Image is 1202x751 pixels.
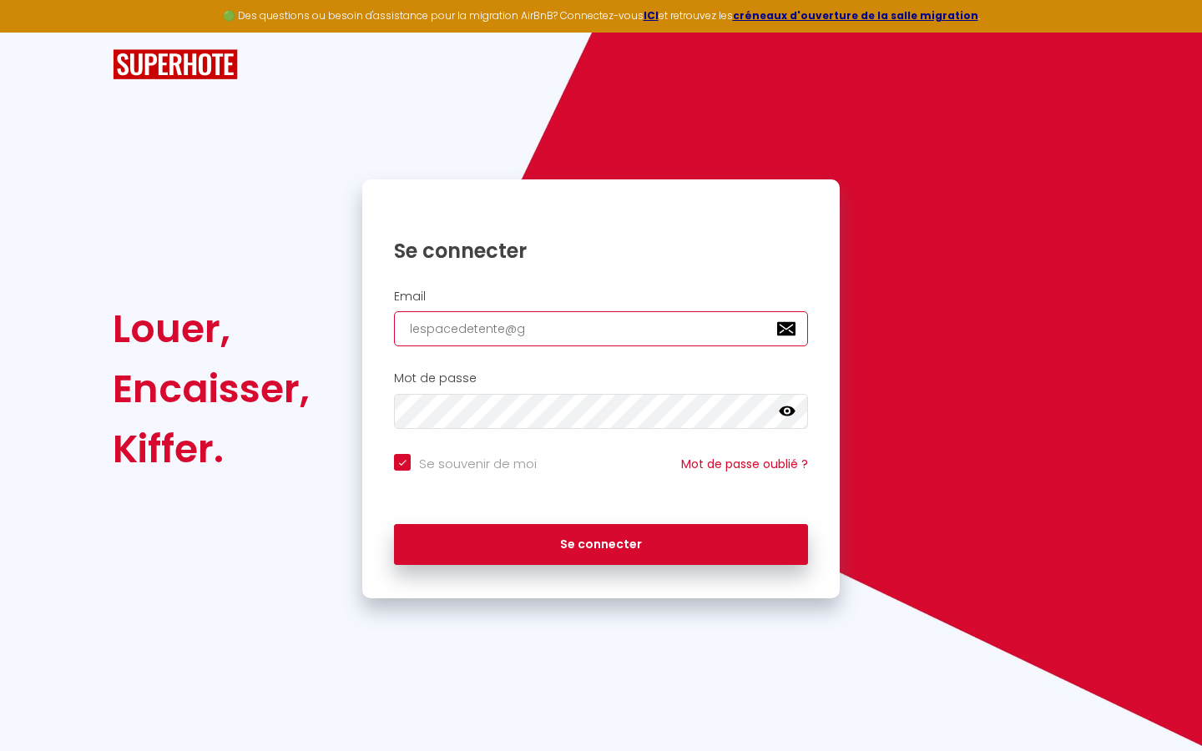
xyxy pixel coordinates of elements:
[394,238,808,264] h1: Se connecter
[13,7,63,57] button: Ouvrir le widget de chat LiveChat
[681,456,808,472] a: Mot de passe oublié ?
[394,524,808,566] button: Se connecter
[113,49,238,80] img: SuperHote logo
[394,290,808,304] h2: Email
[644,8,659,23] a: ICI
[113,359,310,419] div: Encaisser,
[113,419,310,479] div: Kiffer.
[113,299,310,359] div: Louer,
[733,8,978,23] a: créneaux d'ouverture de la salle migration
[394,311,808,346] input: Ton Email
[394,371,808,386] h2: Mot de passe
